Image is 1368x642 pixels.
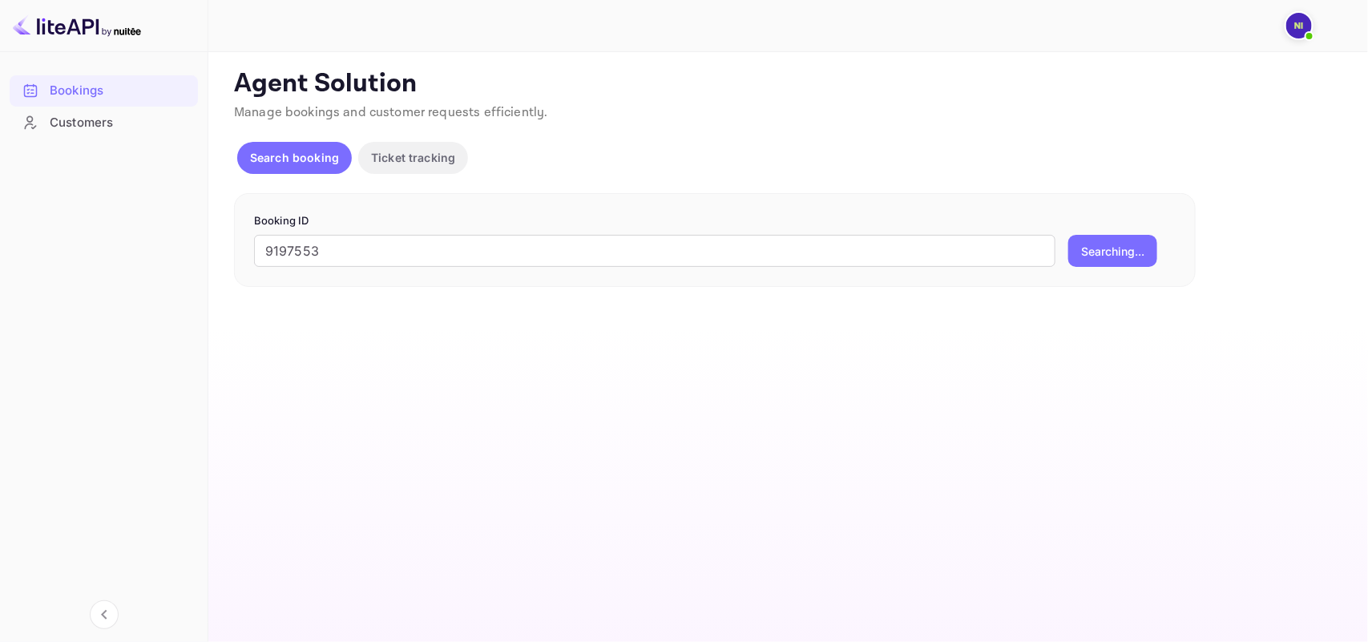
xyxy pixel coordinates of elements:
img: N Ibadah [1286,13,1312,38]
img: LiteAPI logo [13,13,141,38]
a: Customers [10,107,198,137]
p: Agent Solution [234,68,1339,100]
div: Bookings [50,82,190,100]
input: Enter Booking ID (e.g., 63782194) [254,235,1055,267]
button: Collapse navigation [90,600,119,629]
div: Bookings [10,75,198,107]
button: Searching... [1068,235,1157,267]
div: Customers [50,114,190,132]
p: Ticket tracking [371,149,455,166]
a: Bookings [10,75,198,105]
p: Search booking [250,149,339,166]
span: Manage bookings and customer requests efficiently. [234,104,548,121]
div: Customers [10,107,198,139]
p: Booking ID [254,213,1176,229]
